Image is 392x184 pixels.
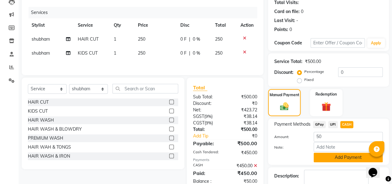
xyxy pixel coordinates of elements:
div: Card on file: [274,8,300,15]
label: Note: [270,145,309,150]
div: Payable: [188,140,225,147]
div: Description: [274,173,299,179]
label: Amount: [270,134,309,140]
span: 250 [138,36,145,42]
input: Amount [314,132,383,141]
div: ₹38.14 [225,120,262,126]
div: ₹423.72 [225,107,262,113]
th: Qty [110,18,134,32]
div: ₹450.00 [225,169,262,177]
img: _gift.svg [319,101,334,112]
div: HAIR CUT [28,99,49,105]
label: Fixed [304,77,314,83]
span: shubham [32,36,50,42]
th: Action [237,18,257,32]
span: 0 % [193,50,200,56]
div: ₹38.14 [225,113,262,120]
div: ₹450.00 [225,150,262,156]
span: 9% [205,114,211,119]
div: ₹450.00 [225,163,262,169]
span: UPI [328,121,338,128]
div: ₹500.00 [225,140,262,147]
span: CASH [340,121,354,128]
span: 9% [206,120,212,125]
div: Discount: [188,100,225,107]
th: Total [211,18,237,32]
button: Add Payment [314,153,383,162]
label: Percentage [304,69,324,74]
th: Price [134,18,176,32]
div: Points: [274,26,288,33]
div: Services [29,7,262,18]
span: Total [193,84,207,91]
span: 0 F [180,50,187,56]
div: ₹500.00 [225,94,262,100]
div: ( ) [188,113,225,120]
div: PREMIUM WASH [28,135,63,141]
span: | [189,36,190,43]
span: 1 [114,50,116,56]
div: ( ) [188,120,225,126]
div: ₹500.00 [225,126,262,133]
a: Add Tip [188,133,231,139]
button: Apply [367,38,385,48]
div: Net: [188,107,225,113]
label: Redemption [315,92,337,97]
div: KIDS CUT [28,108,48,114]
span: GPay [313,121,326,128]
div: Service Total: [274,58,302,65]
div: HAIR WASH & IRON [28,153,70,159]
span: 0 F [180,36,187,43]
input: Search or Scan [112,84,178,93]
iframe: chat widget [366,159,386,178]
label: Manual Payment [270,92,299,98]
div: Total: [188,126,225,133]
span: 250 [138,50,145,56]
th: Service [74,18,110,32]
div: - [296,17,298,24]
div: HAIR WAH & TONGS [28,144,71,150]
th: Stylist [28,18,74,32]
span: 0 % [193,36,200,43]
span: 250 [215,36,222,42]
span: CGST [193,120,205,126]
div: ₹500.00 [305,58,321,65]
input: Add Note [314,142,383,152]
div: 0 [301,8,303,15]
img: _cash.svg [277,101,292,111]
div: Discount: [274,69,293,76]
div: CASH [188,163,225,169]
div: Paid: [188,169,225,177]
th: Disc [177,18,211,32]
div: HAIR WASH & BLOWDRY [28,126,82,132]
span: SGST [193,114,204,119]
span: 1 [114,36,116,42]
span: Payment Methods [274,121,311,128]
div: ₹0 [225,100,262,107]
div: Payments [193,157,257,163]
div: Coupon Code [274,40,311,46]
span: shubham [32,50,50,56]
div: HAIR WASH [28,117,54,123]
div: Cash Tendered: [188,150,225,156]
span: HAIR CUT [78,36,99,42]
span: 250 [215,50,222,56]
div: 0 [289,26,292,33]
span: | [189,50,190,56]
span: KIDS CUT [78,50,98,56]
input: Enter Offer / Coupon Code [311,38,365,48]
div: Sub Total: [188,94,225,100]
div: Last Visit: [274,17,295,24]
div: ₹0 [231,133,262,139]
